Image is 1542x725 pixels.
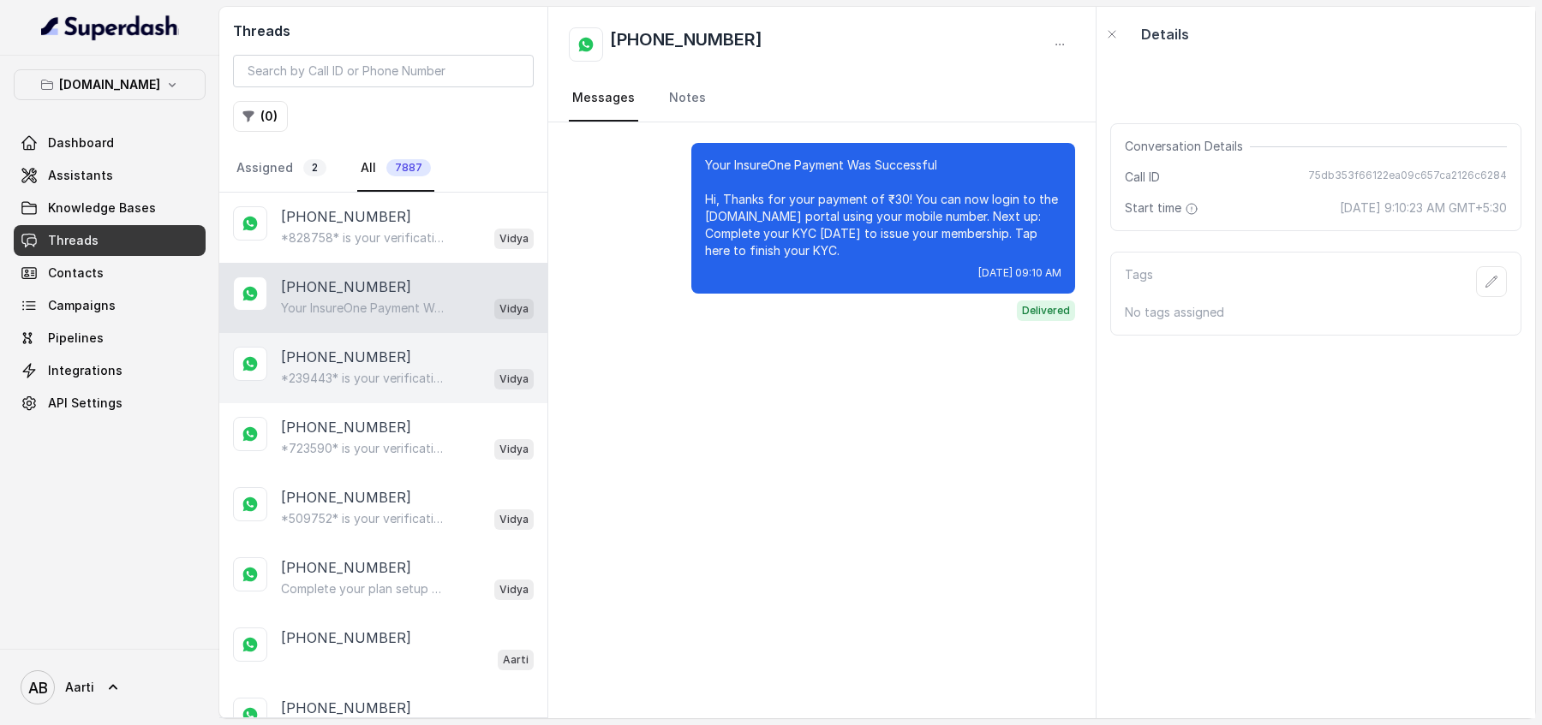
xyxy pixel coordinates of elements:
[1141,24,1189,45] p: Details
[14,225,206,256] a: Threads
[65,679,94,696] span: Aarti
[281,417,411,437] p: [PHONE_NUMBER]
[14,160,206,191] a: Assistants
[499,371,529,388] p: Vidya
[233,21,534,41] h2: Threads
[233,101,288,132] button: (0)
[281,510,445,527] p: *509752* is your verification code. For your security, do not share this code.
[357,146,434,192] a: All7887
[14,355,206,386] a: Integrations
[14,69,206,100] button: [DOMAIN_NAME]
[499,300,529,318] p: Vidya
[1125,169,1160,186] span: Call ID
[1125,199,1202,217] span: Start time
[48,264,104,282] span: Contacts
[1125,266,1153,297] p: Tags
[610,27,762,62] h2: [PHONE_NUMBER]
[569,75,1075,122] nav: Tabs
[1308,169,1507,186] span: 75db353f66122ea09c657ca2126c6284
[705,157,1061,259] p: Your InsureOne Payment Was Successful Hi, Thanks for your payment of ₹30! You can now login to th...
[48,297,116,314] span: Campaigns
[281,580,445,597] p: Complete your plan setup You left your membership setup midway. Tap to continue securing your new...
[281,300,445,317] p: Your InsureOne Payment Was Successful Hi, Thanks for your payment of ₹30! You can now login to th...
[499,581,529,598] p: Vidya
[233,146,330,192] a: Assigned2
[233,146,534,192] nav: Tabs
[48,330,104,347] span: Pipelines
[281,229,445,247] p: *828758* is your verification code. For your security, do not share this code.
[386,159,431,176] span: 7887
[14,663,206,711] a: Aarti
[499,441,529,458] p: Vidya
[503,651,529,669] p: Aarti
[48,395,123,412] span: API Settings
[48,134,114,152] span: Dashboard
[281,347,411,367] p: [PHONE_NUMBER]
[48,167,113,184] span: Assistants
[666,75,709,122] a: Notes
[569,75,638,122] a: Messages
[41,14,179,41] img: light.svg
[48,232,99,249] span: Threads
[281,627,411,648] p: [PHONE_NUMBER]
[281,487,411,508] p: [PHONE_NUMBER]
[48,362,123,379] span: Integrations
[28,679,48,697] text: AB
[499,511,529,528] p: Vidya
[303,159,326,176] span: 2
[281,276,411,297] p: [PHONE_NUMBER]
[978,266,1061,280] span: [DATE] 09:10 AM
[281,440,445,457] p: *723590* is your verification code. For your security, do not share this code.
[48,199,156,217] span: Knowledge Bases
[14,193,206,223] a: Knowledge Bases
[59,74,160,95] p: [DOMAIN_NAME]
[281,370,445,387] p: *239443* is your verification code. For your security, do not share this code.
[14,128,206,158] a: Dashboard
[1017,300,1075,321] span: Delivered
[281,698,411,718] p: [PHONE_NUMBER]
[14,290,206,321] a: Campaigns
[281,206,411,227] p: [PHONE_NUMBER]
[14,323,206,354] a: Pipelines
[1125,138,1250,155] span: Conversation Details
[233,55,534,87] input: Search by Call ID or Phone Number
[499,230,529,247] p: Vidya
[1340,199,1507,217] span: [DATE] 9:10:23 AM GMT+5:30
[281,557,411,578] p: [PHONE_NUMBER]
[14,388,206,419] a: API Settings
[1125,304,1507,321] p: No tags assigned
[14,258,206,288] a: Contacts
